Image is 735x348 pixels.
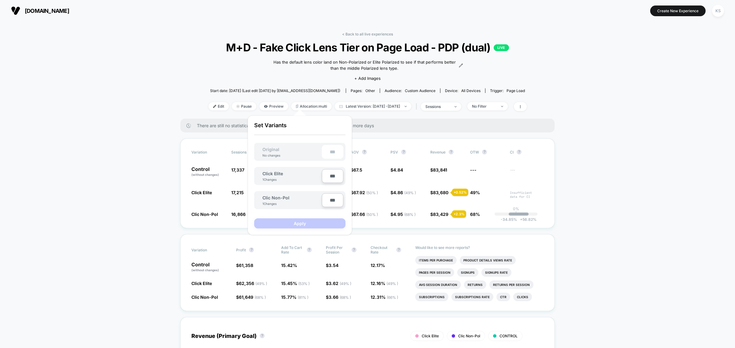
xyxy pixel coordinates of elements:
span: 61,358 [239,263,253,268]
span: 12.17 % [371,263,385,268]
span: 62,356 [239,281,267,286]
span: ( 68 % ) [404,212,416,217]
span: + Add Images [354,76,381,81]
span: 16,866 [231,212,246,217]
span: Variation [191,150,225,154]
div: 1 Changes [262,202,281,205]
img: Visually logo [11,6,20,15]
span: Revenue [430,150,446,154]
img: end [501,106,503,107]
span: 83,841 [433,167,447,172]
li: Avg Session Duration [415,280,461,289]
p: Control [191,167,225,177]
p: Set Variants [254,122,345,135]
p: LIVE [494,44,509,51]
span: CI [510,150,544,154]
span: $ [390,190,416,195]
span: Sessions [231,150,247,154]
span: Custom Audience [405,88,435,93]
span: 49% [470,190,480,195]
button: ? [401,150,406,154]
span: 67.92 [353,190,378,195]
span: ( 49 % ) [404,191,416,195]
img: calendar [339,105,343,108]
div: Trigger: [490,88,525,93]
span: Click Elite [422,334,439,338]
button: Create New Experience [650,6,706,16]
span: Edit [209,102,229,110]
span: OTW [470,150,504,154]
span: $ [326,294,351,300]
img: end [454,106,457,107]
span: Page Load [507,88,525,93]
button: ? [482,150,487,154]
span: Has the default lens color land on Non-Polarized or Elite Polarized to see if that performs bette... [272,59,457,71]
span: $ [390,212,416,217]
span: Click Elite [191,281,212,286]
span: Clic Non-Pol [262,195,289,200]
button: ? [307,247,312,252]
img: rebalance [296,105,298,108]
span: $ [236,263,253,268]
img: edit [213,105,216,108]
span: PSV [390,150,398,154]
span: $ [390,167,403,172]
span: --- [470,167,477,172]
p: Would like to see more reports? [415,245,544,250]
span: ( 49 % ) [386,281,398,286]
span: --- [510,168,544,177]
span: CONTROL [499,334,518,338]
span: Click Elite [262,171,283,176]
span: Profit Per Session [326,245,349,254]
div: No changes [256,154,286,157]
span: There are still no statistically significant results. We recommend waiting a few more days [197,123,542,128]
span: 17,337 [231,167,244,172]
span: $ [430,212,448,217]
span: 83,429 [433,212,448,217]
span: + [520,217,522,222]
span: 4.95 [393,212,416,217]
span: ( 68 % ) [340,295,351,300]
span: Preview [259,102,288,110]
span: Clic Non-Pol [191,294,218,300]
div: sessions [425,104,450,109]
li: Product Details Views Rate [460,256,516,265]
span: all devices [461,88,481,93]
p: 0% [513,206,519,211]
span: Checkout Rate [371,245,393,254]
button: KS [710,5,726,17]
p: | [515,211,517,216]
span: 15.42 % [281,263,297,268]
span: 4.86 [393,190,416,195]
span: Variation [191,245,225,254]
button: ? [449,150,454,154]
span: 15.77 % [281,294,308,300]
span: Clic Non-Pol [458,334,480,338]
button: [DOMAIN_NAME] [9,6,71,16]
span: 15.45 % [281,281,310,286]
span: 68% [470,212,480,217]
div: Audience: [385,88,435,93]
span: M+D - Fake Click Lens Tier on Page Load - PDP (dual) [224,41,511,54]
li: Signups Rate [481,268,511,277]
span: ( 66 % ) [387,295,398,300]
li: Returns [464,280,486,289]
span: $ [326,263,338,268]
span: ( 49 % ) [255,281,267,286]
li: Ctr [496,293,510,301]
div: Pages: [351,88,375,93]
button: Apply [254,218,345,228]
span: Allocation: multi [291,102,332,110]
span: Insufficient data for CI [510,191,544,199]
span: $ [351,190,378,195]
button: ? [260,333,265,338]
span: Add To Cart Rate [281,245,304,254]
li: Items Per Purchase [415,256,457,265]
span: ( 68 % ) [254,295,266,300]
span: 56.82 % [517,217,537,222]
div: KS [712,5,724,17]
span: 67.66 [353,212,378,217]
span: ( 50 % ) [366,212,378,217]
li: Signups [457,268,478,277]
span: 61,649 [239,294,266,300]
